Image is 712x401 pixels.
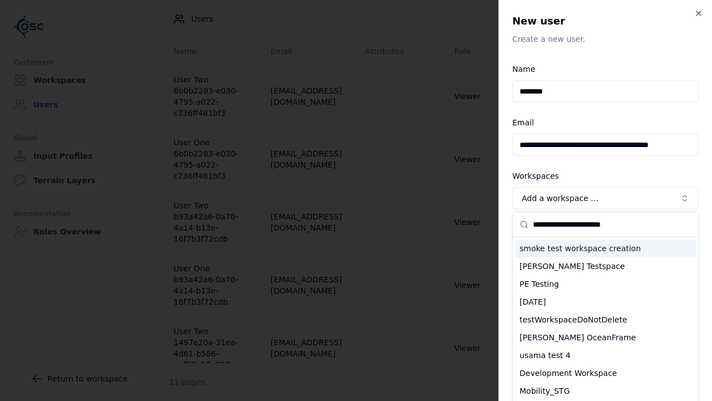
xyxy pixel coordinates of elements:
[515,293,696,311] div: [DATE]
[515,382,696,400] div: Mobility_STG
[515,257,696,275] div: [PERSON_NAME] Testspace
[515,311,696,329] div: testWorkspaceDoNotDelete
[515,329,696,346] div: [PERSON_NAME] OceanFrame
[515,364,696,382] div: Development Workspace
[515,275,696,293] div: PE Testing
[515,239,696,257] div: smoke test workspace creation
[515,346,696,364] div: usama test 4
